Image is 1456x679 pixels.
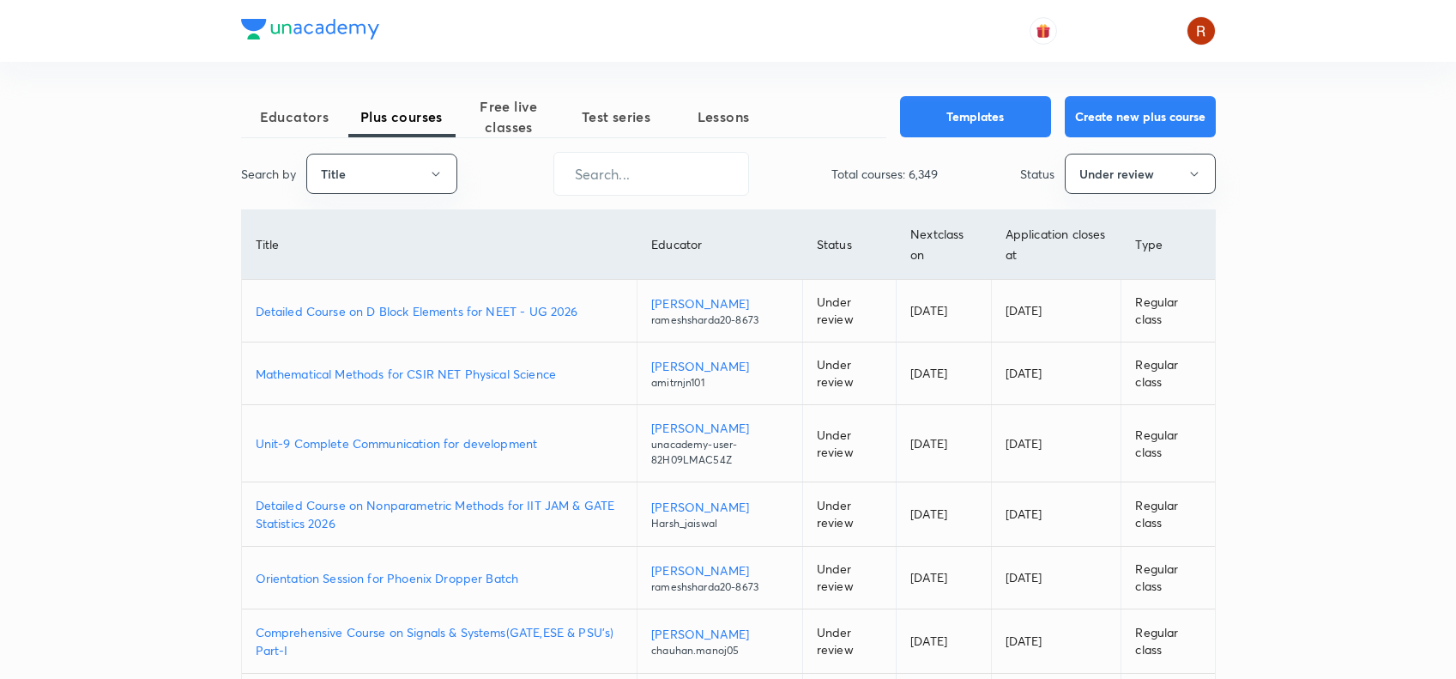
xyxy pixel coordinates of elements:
[802,547,896,609] td: Under review
[802,609,896,674] td: Under review
[256,569,624,587] a: Orientation Session for Phoenix Dropper Batch
[256,302,624,320] a: Detailed Course on D Block Elements for NEET - UG 2026
[241,165,296,183] p: Search by
[651,294,788,312] p: [PERSON_NAME]
[651,498,788,516] p: [PERSON_NAME]
[1121,609,1215,674] td: Regular class
[1187,16,1216,45] img: Rupsha chowdhury
[1065,154,1216,194] button: Under review
[1020,165,1054,183] p: Status
[802,280,896,343] td: Under review
[802,482,896,547] td: Under review
[1121,482,1215,547] td: Regular class
[897,280,992,343] td: [DATE]
[991,280,1121,343] td: [DATE]
[651,516,788,531] p: Harsh_jaiswal
[256,434,624,452] a: Unit-9 Complete Communication for development
[651,561,788,579] p: [PERSON_NAME]
[991,547,1121,609] td: [DATE]
[802,343,896,405] td: Under review
[802,405,896,482] td: Under review
[1121,210,1215,280] th: Type
[242,210,637,280] th: Title
[1030,17,1057,45] button: avatar
[991,343,1121,405] td: [DATE]
[897,343,992,405] td: [DATE]
[831,165,938,183] p: Total courses: 6,349
[991,210,1121,280] th: Application closes at
[241,19,379,44] a: Company Logo
[1121,343,1215,405] td: Regular class
[1121,280,1215,343] td: Regular class
[1121,405,1215,482] td: Regular class
[897,547,992,609] td: [DATE]
[1036,23,1051,39] img: avatar
[651,419,788,437] p: [PERSON_NAME]
[991,482,1121,547] td: [DATE]
[651,375,788,391] p: amitrnjn101
[651,625,788,643] p: [PERSON_NAME]
[897,482,992,547] td: [DATE]
[348,106,456,127] span: Plus courses
[651,579,788,595] p: rameshsharda20-8673
[651,437,788,468] p: unacademy-user-82H09LMAC54Z
[651,312,788,328] p: rameshsharda20-8673
[306,154,457,194] button: Title
[991,405,1121,482] td: [DATE]
[456,96,563,137] span: Free live classes
[1065,96,1216,137] button: Create new plus course
[637,210,803,280] th: Educator
[241,106,348,127] span: Educators
[651,643,788,658] p: chauhan.manoj05
[256,365,624,383] a: Mathematical Methods for CSIR NET Physical Science
[563,106,670,127] span: Test series
[651,357,788,375] p: [PERSON_NAME]
[651,357,788,391] a: [PERSON_NAME]amitrnjn101
[1121,547,1215,609] td: Regular class
[670,106,777,127] span: Lessons
[651,498,788,531] a: [PERSON_NAME]Harsh_jaiswal
[897,210,992,280] th: Next class on
[256,623,624,659] a: Comprehensive Course on Signals & Systems(GATE,ESE & PSU's) Part-I
[554,152,748,196] input: Search...
[651,294,788,328] a: [PERSON_NAME]rameshsharda20-8673
[897,609,992,674] td: [DATE]
[802,210,896,280] th: Status
[651,561,788,595] a: [PERSON_NAME]rameshsharda20-8673
[256,496,624,532] a: Detailed Course on Nonparametric Methods for IIT JAM & GATE Statistics 2026
[991,609,1121,674] td: [DATE]
[651,419,788,468] a: [PERSON_NAME]unacademy-user-82H09LMAC54Z
[241,19,379,39] img: Company Logo
[651,625,788,658] a: [PERSON_NAME]chauhan.manoj05
[897,405,992,482] td: [DATE]
[900,96,1051,137] button: Templates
